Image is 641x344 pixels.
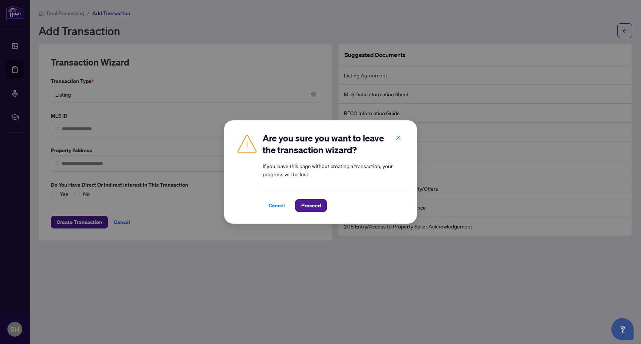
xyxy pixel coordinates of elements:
[295,199,327,212] button: Proceed
[611,318,634,340] button: Open asap
[396,135,401,140] span: close
[263,199,291,212] button: Cancel
[269,200,285,211] span: Cancel
[263,132,405,156] h2: Are you sure you want to leave the transaction wizard?
[263,162,405,178] article: If you leave this page without creating a transaction, your progress will be lost.
[301,200,321,211] span: Proceed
